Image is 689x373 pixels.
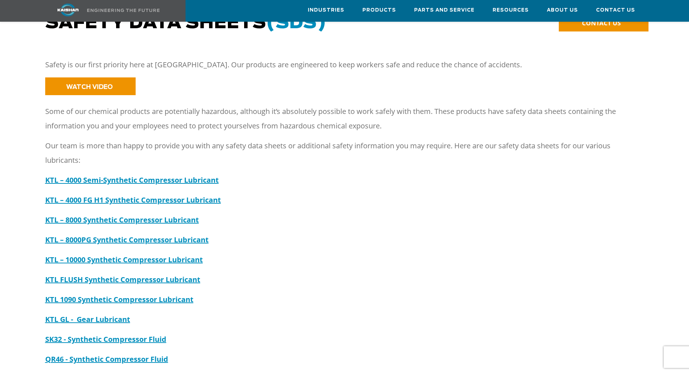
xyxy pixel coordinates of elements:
span: Resources [493,6,529,14]
span: Safety Data Sheets [45,14,327,32]
a: QR46 - Synthetic Compressor Fluid [45,354,168,364]
a: Parts and Service [414,0,475,20]
span: Industries [308,6,344,14]
span: WATCH VIDEO [66,84,113,90]
a: About Us [547,0,578,20]
img: kaishan logo [41,4,95,16]
a: Industries [308,0,344,20]
a: KTL 1090 Synthetic Compressor Lubricant [45,294,193,304]
p: Safety is our first priority here at [GEOGRAPHIC_DATA]. Our products are engineered to keep worke... [45,58,631,72]
a: KTL – 4000 FG H1 Synthetic Compressor Lubricant [45,195,221,205]
span: (SDS) [266,14,327,32]
a: Products [362,0,396,20]
a: CONTACT US [559,15,648,31]
a: KTL GL - Gear Lubricant [45,314,130,324]
span: CONTACT US [582,19,621,27]
img: Engineering the future [87,9,160,12]
a: KTL FLUSH Synthetic Compressor Lubricant [45,275,200,284]
span: Parts and Service [414,6,475,14]
span: About Us [547,6,578,14]
a: KTL – 10000 Synthetic Compressor Lubricant [45,255,203,264]
span: Some of our chemical products are potentially hazardous, although it’s absolutely possible to wor... [45,106,616,131]
a: KTL – 4000 Semi-Synthetic Compressor Lubricant [45,175,219,185]
span: Products [362,6,396,14]
a: KTL – 8000PG Synthetic Compressor Lubricant [45,235,209,245]
a: Resources [493,0,529,20]
span: Contact Us [596,6,635,14]
a: SK32 - Synthetic Compressor Fluid [45,334,166,344]
a: Contact Us [596,0,635,20]
a: WATCH VIDEO [45,77,136,95]
a: KTL – 8000 Synthetic Compressor Lubricant [45,215,199,225]
p: Our team is more than happy to provide you with any safety data sheets or additional safety infor... [45,139,631,168]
